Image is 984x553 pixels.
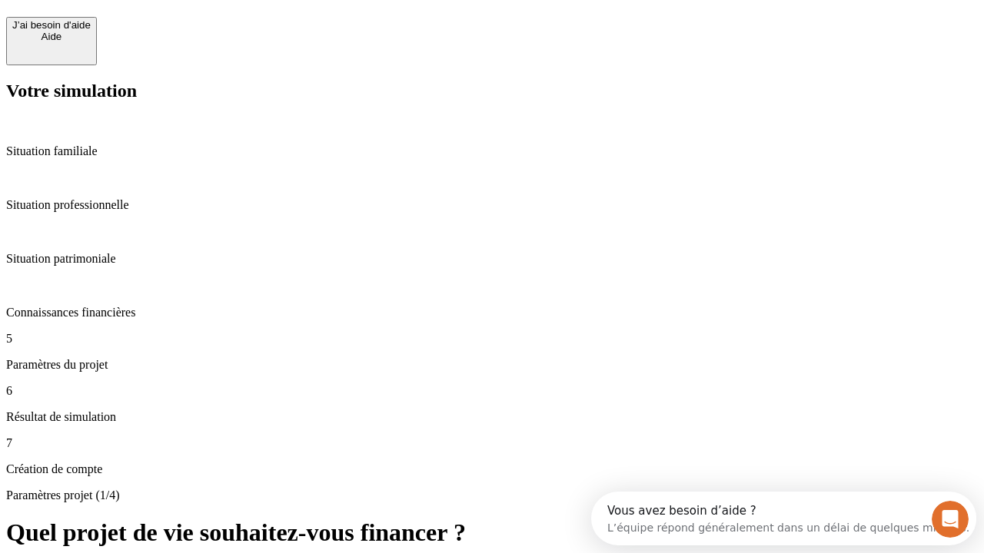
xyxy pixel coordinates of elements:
[6,358,978,372] p: Paramètres du projet
[6,144,978,158] p: Situation familiale
[6,6,424,48] div: Ouvrir le Messenger Intercom
[16,25,378,41] div: L’équipe répond généralement dans un délai de quelques minutes.
[12,19,91,31] div: J’ai besoin d'aide
[932,501,969,538] iframe: Intercom live chat
[6,436,978,450] p: 7
[16,13,378,25] div: Vous avez besoin d’aide ?
[12,31,91,42] div: Aide
[591,492,976,545] iframe: Intercom live chat discovery launcher
[6,332,978,346] p: 5
[6,252,978,266] p: Situation patrimoniale
[6,518,978,547] h1: Quel projet de vie souhaitez-vous financer ?
[6,488,978,502] p: Paramètres projet (1/4)
[6,410,978,424] p: Résultat de simulation
[6,384,978,398] p: 6
[6,198,978,212] p: Situation professionnelle
[6,462,978,476] p: Création de compte
[6,81,978,101] h2: Votre simulation
[6,17,97,65] button: J’ai besoin d'aideAide
[6,306,978,320] p: Connaissances financières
